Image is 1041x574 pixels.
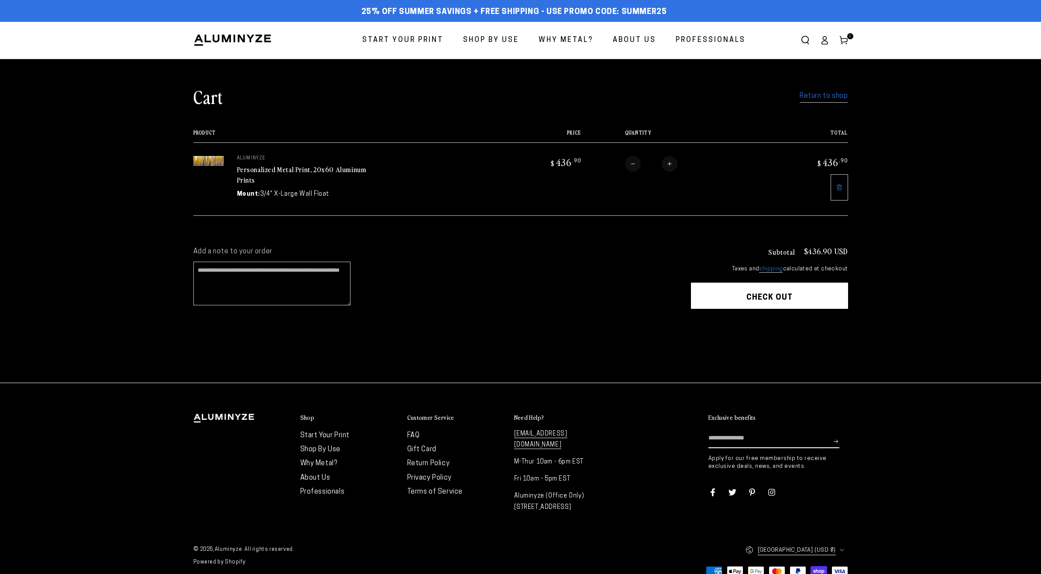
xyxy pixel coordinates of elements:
[300,446,341,453] a: Shop By Use
[514,456,612,467] p: M-Thur 10am - 6pm EST
[260,190,329,199] dd: 3/4" X-Large Wall Float
[361,7,667,17] span: 25% off Summer Savings + Free Shipping - Use Promo Code: SUMMER25
[849,33,852,39] span: 1
[768,248,795,255] h3: Subtotal
[551,159,555,168] span: $
[193,34,272,47] img: Aluminyze
[641,156,662,172] input: Quantity for Personalized Metal Print, 20x60 Aluminum Prints
[514,491,612,512] p: Aluminyze (Office Only) [STREET_ADDRESS]
[300,488,345,495] a: Professionals
[708,455,848,470] p: Apply for our free membership to receive exclusive deals, news, and events.
[407,474,452,481] a: Privacy Policy
[407,414,505,422] summary: Customer Service
[613,34,656,47] span: About Us
[514,474,612,484] p: Fri 10am - 5pm EST
[800,90,848,103] a: Return to shop
[804,247,848,255] p: $436.90 USD
[669,29,752,52] a: Professionals
[300,414,315,422] h2: Shop
[300,460,337,467] a: Why Metal?
[816,156,848,168] bdi: 436
[691,265,848,273] small: Taxes and calculated at checkout
[606,29,663,52] a: About Us
[193,85,223,108] h1: Cart
[691,283,848,309] button: Check out
[831,174,848,201] a: Remove 20"x60" Panoramic White Glossy Aluminyzed Photo
[691,326,848,349] iframe: PayPal-paypal
[362,34,443,47] span: Start Your Print
[572,156,581,164] sup: .90
[514,414,612,422] summary: Need Help?
[193,560,246,565] a: Powered by Shopify
[300,414,399,422] summary: Shop
[514,414,544,422] h2: Need Help?
[407,488,463,495] a: Terms of Service
[759,266,783,273] a: shipping
[514,431,567,449] a: [EMAIL_ADDRESS][DOMAIN_NAME]
[796,31,815,50] summary: Search our site
[746,541,848,560] button: [GEOGRAPHIC_DATA] (USD $)
[463,34,519,47] span: Shop By Use
[407,414,454,422] h2: Customer Service
[550,156,581,168] bdi: 436
[457,29,526,52] a: Shop By Use
[237,164,367,185] a: Personalized Metal Print, 20x60 Aluminum Prints
[839,156,848,164] sup: .90
[581,130,763,142] th: Quantity
[708,414,756,422] h2: Exclusive benefits
[407,446,436,453] a: Gift Card
[407,460,450,467] a: Return Policy
[532,29,600,52] a: Why Metal?
[300,474,330,481] a: About Us
[676,34,746,47] span: Professionals
[237,156,368,161] p: aluminyze
[834,429,839,455] button: Subscribe
[708,414,848,422] summary: Exclusive benefits
[758,545,836,555] span: [GEOGRAPHIC_DATA] (USD $)
[193,130,496,142] th: Product
[300,432,350,439] a: Start Your Print
[237,190,261,199] dt: Mount:
[193,247,673,256] label: Add a note to your order
[496,130,581,142] th: Price
[763,130,848,142] th: Total
[539,34,593,47] span: Why Metal?
[215,547,242,552] a: Aluminyze
[193,156,224,166] img: 20"x60" Panoramic White Glossy Aluminyzed Photo
[356,29,450,52] a: Start Your Print
[818,159,821,168] span: $
[407,432,420,439] a: FAQ
[193,543,521,557] small: © 2025, . All rights reserved.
